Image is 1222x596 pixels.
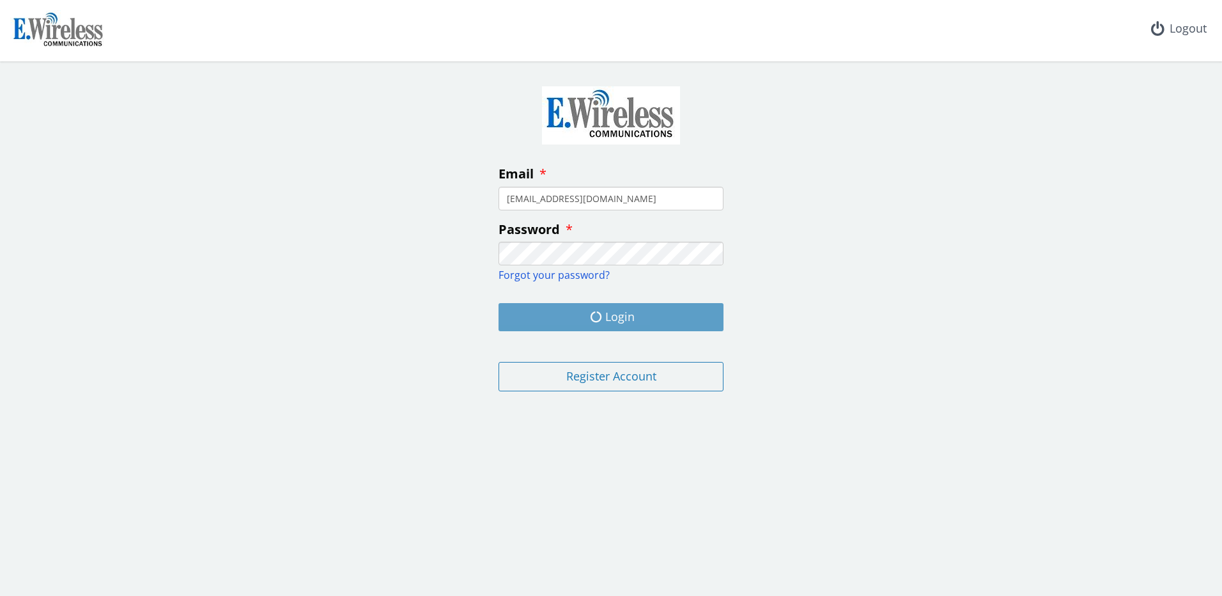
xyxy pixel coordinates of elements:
[499,187,723,210] input: enter your email address
[499,221,560,238] span: Password
[499,268,610,282] a: Forgot your password?
[499,303,723,331] button: Login
[499,165,534,182] span: Email
[499,362,723,391] button: Register Account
